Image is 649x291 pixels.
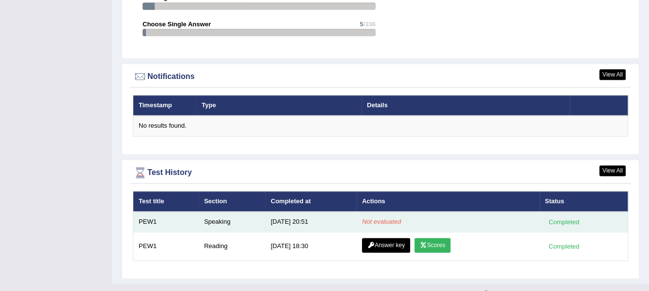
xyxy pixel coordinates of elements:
div: Test History [133,165,628,180]
div: No results found. [139,121,622,131]
div: Notifications [133,69,628,84]
a: View All [599,69,626,80]
td: Reading [198,232,265,260]
div: Completed [545,241,583,252]
th: Completed at [265,191,357,212]
a: View All [599,165,626,176]
strong: Choose Single Answer [143,20,211,28]
th: Type [197,95,362,116]
th: Section [198,191,265,212]
span: /336 [363,20,376,28]
td: [DATE] 20:51 [265,212,357,232]
td: Speaking [198,212,265,232]
a: Answer key [362,238,410,252]
th: Timestamp [133,95,197,116]
div: Completed [545,217,583,227]
em: Not evaluated [362,218,401,225]
th: Details [361,95,569,116]
td: [DATE] 18:30 [265,232,357,260]
td: PEW1 [133,212,199,232]
a: Scores [415,238,451,252]
th: Test title [133,191,199,212]
span: 5 [360,20,363,28]
td: PEW1 [133,232,199,260]
th: Status [540,191,628,212]
th: Actions [357,191,540,212]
